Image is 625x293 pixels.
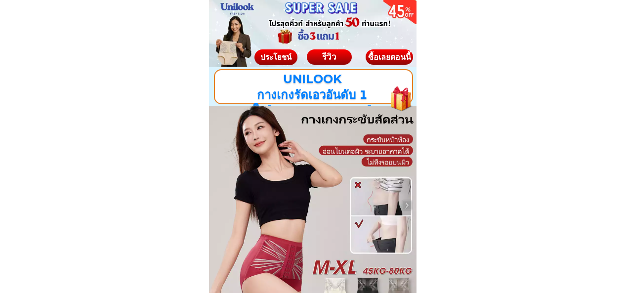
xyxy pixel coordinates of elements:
[260,52,292,61] span: ประโยชน์
[306,50,352,63] div: รีวิว
[402,200,412,210] img: navigation
[283,72,341,86] span: UNILOOK
[252,87,372,117] span: กางเกงรัดเอวอันดับ 1 ใน[PERSON_NAME]
[365,53,413,61] div: ซื้อเลยตอนนี้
